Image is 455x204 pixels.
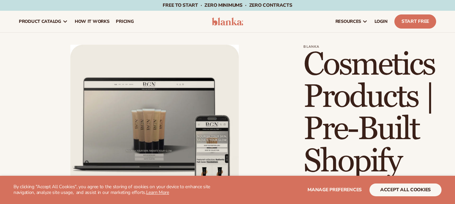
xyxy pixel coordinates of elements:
span: LOGIN [375,19,388,24]
span: Manage preferences [307,187,362,193]
a: How It Works [71,11,113,32]
a: Start Free [394,14,436,29]
span: How It Works [75,19,109,24]
a: LOGIN [371,11,391,32]
button: accept all cookies [369,183,442,196]
p: By clicking "Accept All Cookies", you agree to the storing of cookies on your device to enhance s... [13,184,225,196]
span: resources [335,19,361,24]
a: resources [332,11,371,32]
span: product catalog [19,19,61,24]
span: Free to start · ZERO minimums · ZERO contracts [163,2,292,8]
button: Manage preferences [307,183,362,196]
a: product catalog [15,11,71,32]
a: Learn More [146,189,169,196]
p: Blanka [303,45,436,49]
span: pricing [116,19,134,24]
a: pricing [112,11,137,32]
img: logo [212,17,243,26]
